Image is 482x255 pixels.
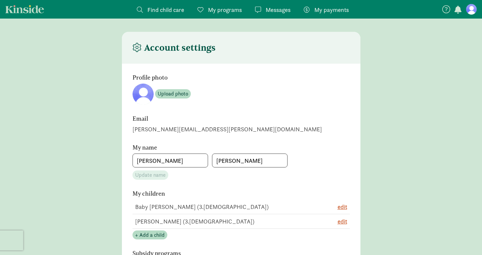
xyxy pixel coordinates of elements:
[5,5,44,13] a: Kinside
[133,125,350,134] div: [PERSON_NAME][EMAIL_ADDRESS][PERSON_NAME][DOMAIN_NAME]
[266,5,291,14] span: Messages
[133,214,317,228] td: [PERSON_NAME] (3.[DEMOGRAPHIC_DATA])
[155,89,191,98] button: Upload photo
[208,5,242,14] span: My programs
[135,231,165,239] span: + Add a child
[133,144,315,151] h6: My name
[158,90,188,98] span: Upload photo
[133,74,315,81] h6: Profile photo
[133,115,315,122] h6: Email
[133,230,167,240] button: + Add a child
[133,154,208,167] input: First name
[133,170,168,180] button: Update name
[133,200,317,214] td: Baby [PERSON_NAME] (3.[DEMOGRAPHIC_DATA])
[147,5,184,14] span: Find child care
[212,154,287,167] input: Last name
[133,42,216,53] h4: Account settings
[314,5,349,14] span: My payments
[338,217,347,226] button: edit
[135,171,166,179] span: Update name
[338,202,347,211] button: edit
[133,190,315,197] h6: My children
